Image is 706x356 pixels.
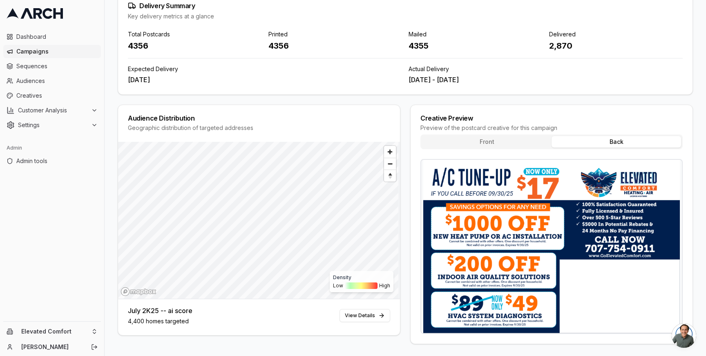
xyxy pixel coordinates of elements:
button: Elevated Comfort [3,325,101,338]
a: Sequences [3,60,101,73]
a: Mapbox homepage [121,287,156,296]
span: Audiences [16,77,98,85]
span: Low [333,282,343,289]
a: Audiences [3,74,101,87]
button: Log out [89,341,100,353]
span: Sequences [16,62,98,70]
a: Open chat [672,323,696,348]
div: 4356 [128,40,262,51]
a: Creatives [3,89,101,102]
span: High [379,282,390,289]
div: Density [333,274,390,281]
div: Delivery Summary [128,2,683,10]
button: Zoom out [384,158,396,170]
div: Actual Delivery [409,65,683,73]
div: 4,400 homes targeted [128,317,192,325]
a: View Details [340,309,390,322]
div: 4356 [268,40,402,51]
canvas: Map [118,142,398,299]
span: Reset bearing to north [383,171,397,181]
span: Admin tools [16,157,98,165]
div: Preview of the postcard creative for this campaign [420,124,683,132]
div: Delivered [549,30,683,38]
span: Customer Analysis [18,106,88,114]
span: Campaigns [16,47,98,56]
span: Dashboard [16,33,98,41]
button: Back [552,136,681,148]
div: 2,870 [549,40,683,51]
button: Front [422,136,552,148]
div: Creative Preview [420,115,683,121]
span: Settings [18,121,88,129]
div: Expected Delivery [128,65,402,73]
span: Creatives [16,92,98,100]
a: [PERSON_NAME] [21,343,82,351]
div: Total Postcards [128,30,262,38]
div: Printed [268,30,402,38]
button: Reset bearing to north [384,170,396,181]
div: Mailed [409,30,543,38]
div: 4355 [409,40,543,51]
a: Dashboard [3,30,101,43]
a: Campaigns [3,45,101,58]
button: Customer Analysis [3,104,101,117]
span: Elevated Comfort [21,328,88,335]
div: Key delivery metrics at a glance [128,12,683,20]
div: Audience Distribution [128,115,390,121]
div: [DATE] [128,75,402,85]
div: Admin [3,141,101,154]
img: New Campaign (Back) (Copy) (Copy) (Copy) (Copy) (Copy) thumbnail [421,160,682,333]
button: Zoom in [384,146,396,158]
div: July 2K25 -- ai score [128,306,192,316]
button: Settings [3,119,101,132]
a: Admin tools [3,154,101,168]
div: [DATE] - [DATE] [409,75,683,85]
div: Geographic distribution of targeted addresses [128,124,390,132]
